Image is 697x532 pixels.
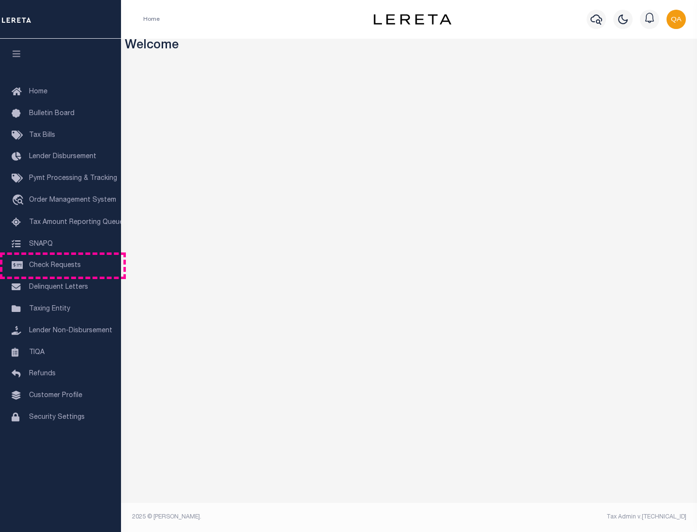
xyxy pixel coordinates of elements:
[29,392,82,399] span: Customer Profile
[29,132,55,139] span: Tax Bills
[416,513,686,521] div: Tax Admin v.[TECHNICAL_ID]
[29,414,85,421] span: Security Settings
[29,153,96,160] span: Lender Disbursement
[29,349,45,355] span: TIQA
[29,110,75,117] span: Bulletin Board
[29,262,81,269] span: Check Requests
[125,513,409,521] div: 2025 © [PERSON_NAME].
[125,39,694,54] h3: Welcome
[29,240,53,247] span: SNAPQ
[29,327,112,334] span: Lender Non-Disbursement
[29,370,56,377] span: Refunds
[29,306,70,312] span: Taxing Entity
[29,284,88,291] span: Delinquent Letters
[29,175,117,182] span: Pymt Processing & Tracking
[374,14,451,25] img: logo-dark.svg
[29,89,47,95] span: Home
[29,219,123,226] span: Tax Amount Reporting Queue
[12,194,27,207] i: travel_explore
[667,10,686,29] img: svg+xml;base64,PHN2ZyB4bWxucz0iaHR0cDovL3d3dy53My5vcmcvMjAwMC9zdmciIHBvaW50ZXItZXZlbnRzPSJub25lIi...
[143,15,160,24] li: Home
[29,197,116,204] span: Order Management System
